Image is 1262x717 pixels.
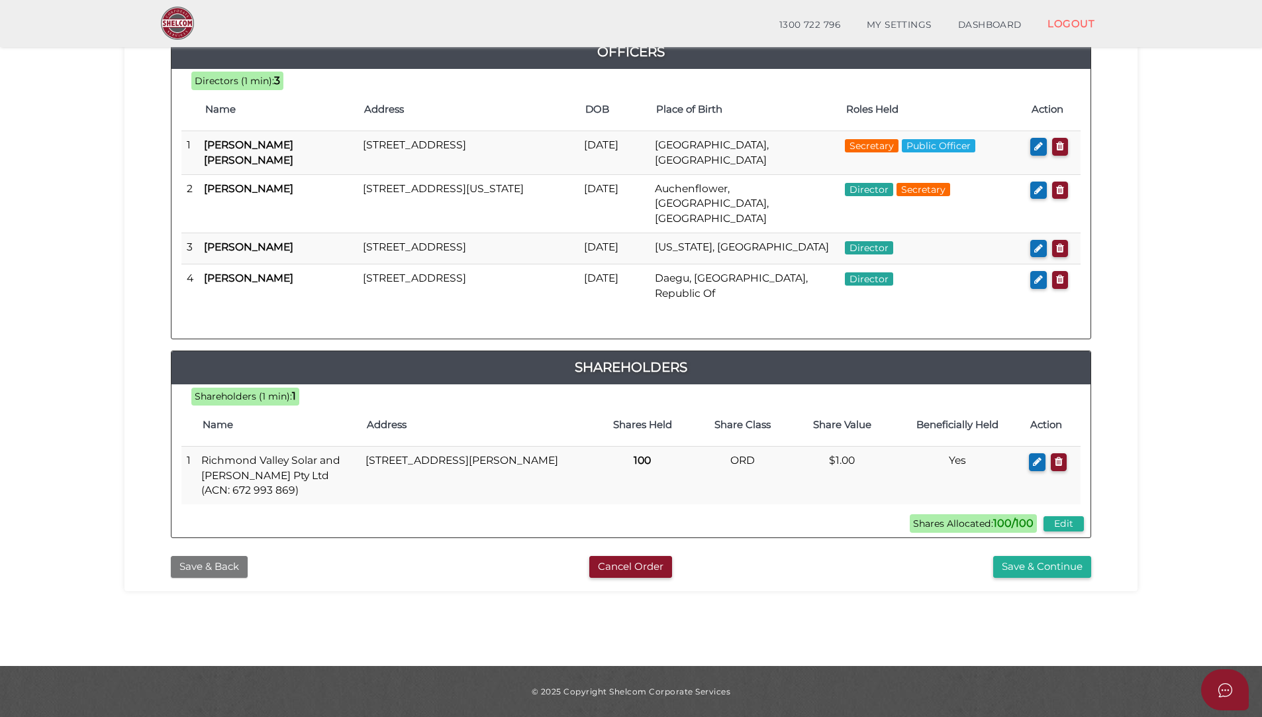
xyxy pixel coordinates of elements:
span: Secretary [897,183,950,196]
button: Cancel Order [589,556,672,578]
h4: Address [364,104,573,115]
span: Secretary [845,139,898,152]
h4: DOB [585,104,643,115]
td: [STREET_ADDRESS][PERSON_NAME] [360,447,592,504]
a: DASHBOARD [945,12,1035,38]
a: MY SETTINGS [853,12,945,38]
b: [PERSON_NAME] [PERSON_NAME] [204,138,293,166]
h4: Name [205,104,351,115]
h4: Address [367,419,585,431]
h4: Name [203,419,354,431]
td: [STREET_ADDRESS] [358,264,579,307]
button: Edit [1044,516,1084,531]
b: [PERSON_NAME] [204,241,293,253]
td: [US_STATE], [GEOGRAPHIC_DATA] [650,233,840,264]
b: 100 [634,454,651,467]
td: 1 [181,131,199,175]
td: Yes [892,447,1024,504]
b: 3 [274,74,280,87]
h4: Action [1032,104,1074,115]
button: Save & Back [171,556,248,578]
h4: Share Class [699,419,785,431]
td: [DATE] [579,233,650,264]
span: Shareholders (1 min): [195,390,292,402]
td: 4 [181,264,199,307]
td: $1.00 [793,447,892,504]
td: [DATE] [579,264,650,307]
span: Director [845,183,893,196]
b: 1 [292,390,296,402]
td: [GEOGRAPHIC_DATA], [GEOGRAPHIC_DATA] [650,131,840,175]
div: © 2025 Copyright Shelcom Corporate Services [134,686,1128,697]
td: [DATE] [579,174,650,233]
td: Daegu, [GEOGRAPHIC_DATA], Republic Of [650,264,840,307]
b: [PERSON_NAME] [204,272,293,284]
td: ORD [693,447,792,504]
td: [STREET_ADDRESS][US_STATE] [358,174,579,233]
h4: Roles Held [846,104,1018,115]
h4: Place of Birth [656,104,833,115]
h4: Shares Held [599,419,686,431]
a: 1300 722 796 [766,12,853,38]
button: Save & Continue [993,556,1091,578]
span: Director [845,272,893,286]
span: Directors (1 min): [195,75,274,87]
span: Director [845,241,893,254]
span: Public Officer [902,139,975,152]
b: [PERSON_NAME] [204,182,293,195]
a: Shareholders [171,357,1091,378]
a: LOGOUT [1034,10,1108,37]
h4: Share Value [799,419,885,431]
td: Richmond Valley Solar and [PERSON_NAME] Pty Ltd (ACN: 672 993 869) [196,447,360,504]
h4: Action [1030,419,1074,431]
td: [DATE] [579,131,650,175]
td: 3 [181,233,199,264]
td: [STREET_ADDRESS] [358,131,579,175]
td: 1 [181,447,196,504]
b: 100/100 [993,517,1034,529]
h4: Beneficially Held [898,419,1017,431]
button: Open asap [1201,669,1249,710]
td: Auchenflower, [GEOGRAPHIC_DATA], [GEOGRAPHIC_DATA] [650,174,840,233]
span: Shares Allocated: [910,514,1037,533]
td: [STREET_ADDRESS] [358,233,579,264]
td: 2 [181,174,199,233]
a: Officers [171,41,1091,62]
